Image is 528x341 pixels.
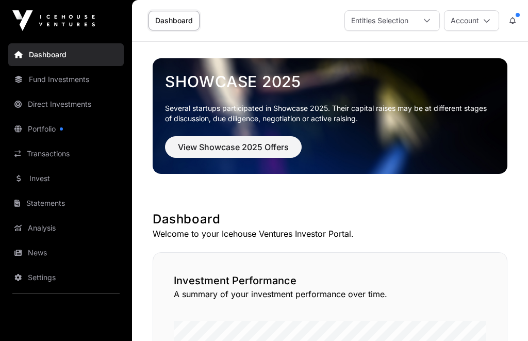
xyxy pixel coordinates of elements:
a: Statements [8,192,124,215]
a: Dashboard [148,11,200,30]
a: Transactions [8,142,124,165]
a: Portfolio [8,118,124,140]
a: Invest [8,167,124,190]
button: Account [444,10,499,31]
p: Several startups participated in Showcase 2025. Their capital raises may be at different stages o... [165,103,495,124]
h2: Investment Performance [174,273,486,288]
a: Analysis [8,217,124,239]
p: A summary of your investment performance over time. [174,288,486,300]
a: Settings [8,266,124,289]
img: Showcase 2025 [153,58,507,174]
p: Welcome to your Icehouse Ventures Investor Portal. [153,228,507,240]
a: Direct Investments [8,93,124,116]
a: News [8,241,124,264]
button: View Showcase 2025 Offers [165,136,302,158]
img: Icehouse Ventures Logo [12,10,95,31]
div: Entities Selection [345,11,415,30]
span: View Showcase 2025 Offers [178,141,289,153]
h1: Dashboard [153,211,507,228]
a: Dashboard [8,43,124,66]
iframe: Chat Widget [476,291,528,341]
a: Showcase 2025 [165,72,495,91]
a: Fund Investments [8,68,124,91]
a: View Showcase 2025 Offers [165,147,302,157]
